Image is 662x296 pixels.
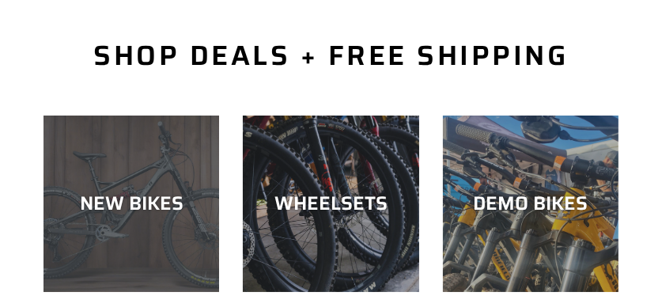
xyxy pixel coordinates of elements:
[44,192,219,215] div: NEW BIKES
[44,39,618,72] h2: SHOP DEALS + FREE SHIPPING
[243,192,418,215] div: WHEELSETS
[44,116,219,291] a: NEW BIKES
[243,116,418,291] a: WHEELSETS
[443,116,618,291] a: DEMO BIKES
[443,192,618,215] div: DEMO BIKES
